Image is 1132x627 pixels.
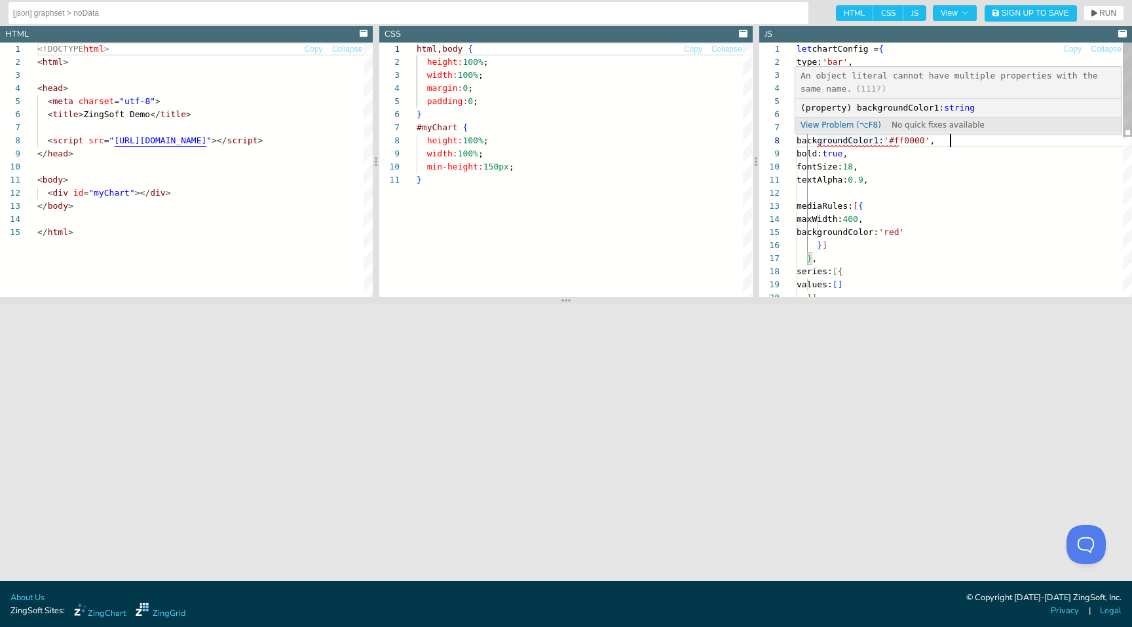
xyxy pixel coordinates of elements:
[759,278,780,291] div: 19
[379,147,400,160] div: 9
[52,135,83,145] span: script
[801,120,881,130] span: View Problem (⌥F8)
[186,109,191,119] span: >
[63,57,68,67] span: >
[801,71,1103,94] span: An object literal cannot have multiple properties with the same name.
[52,188,67,198] span: div
[119,96,155,106] span: "utf-8"
[417,109,422,119] span: }
[417,175,422,185] span: }
[417,122,458,132] span: #myChart
[68,201,73,211] span: >
[468,96,474,106] span: 0
[37,201,48,211] span: </
[135,188,150,198] span: ></
[1063,45,1082,53] span: Copy
[797,44,812,54] span: let
[930,135,935,145] span: ,
[1090,43,1122,56] button: Collapse
[37,83,43,93] span: <
[227,135,258,145] span: script
[13,3,804,24] input: Untitled Demo
[801,103,944,113] span: (property) backgroundColor1:
[48,109,53,119] span: <
[155,96,160,106] span: >
[52,96,73,106] span: meta
[458,70,478,80] span: 100%
[806,293,812,302] span: }
[379,108,400,121] div: 6
[160,109,186,119] span: title
[1089,605,1091,617] span: |
[463,57,483,67] span: 100%
[852,84,886,94] span: (1117)
[483,162,509,171] span: 150px
[797,135,884,145] span: backgroundColor1:
[822,240,827,250] span: ]
[759,43,780,56] div: 1
[43,83,63,93] span: head
[52,109,78,119] span: title
[114,96,119,106] span: =
[5,28,29,41] div: HTML
[842,162,853,171] span: 18
[304,43,324,56] button: Copy
[379,56,400,69] div: 2
[478,70,483,80] span: ;
[759,173,780,187] div: 11
[48,188,53,198] span: <
[473,96,478,106] span: ;
[853,162,858,171] span: ,
[822,149,842,158] span: true
[83,109,150,119] span: ZingSoft Demo
[863,175,868,185] span: ,
[68,149,73,158] span: >
[1100,605,1122,617] a: Legal
[759,226,780,239] div: 15
[1066,525,1106,564] iframe: Toggle Customer Support
[797,266,833,276] span: series:
[759,56,780,69] div: 2
[63,83,68,93] span: >
[37,175,43,185] span: <
[1084,5,1124,21] button: RUN
[305,45,323,53] span: Copy
[848,175,863,185] span: 0.9
[379,160,400,173] div: 10
[822,57,848,67] span: 'bar'
[48,201,68,211] span: body
[759,121,780,134] div: 7
[711,45,742,53] span: Collapse
[759,134,780,147] div: 8
[941,9,969,17] span: View
[10,592,45,604] a: About Us
[759,147,780,160] div: 9
[385,28,401,41] div: CSS
[1051,605,1079,617] a: Privacy
[83,44,104,54] span: html
[438,44,443,54] span: ,
[759,265,780,278] div: 18
[884,135,930,145] span: '#ff0000'
[150,109,160,119] span: </
[858,214,863,224] span: ,
[966,592,1122,605] div: © Copyright [DATE]-[DATE] ZingSoft, Inc.
[43,57,63,67] span: html
[759,69,780,82] div: 3
[836,5,873,21] span: HTML
[759,213,780,226] div: 14
[463,83,468,93] span: 0
[463,122,468,132] span: {
[427,149,458,158] span: width:
[417,44,437,54] span: html
[104,44,109,54] span: >
[379,43,400,56] div: 1
[848,57,853,67] span: ,
[933,5,977,21] button: View
[73,188,84,198] span: id
[483,57,489,67] span: ;
[442,44,462,54] span: body
[37,227,48,237] span: </
[759,291,780,304] div: 20
[878,227,904,237] span: 'red'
